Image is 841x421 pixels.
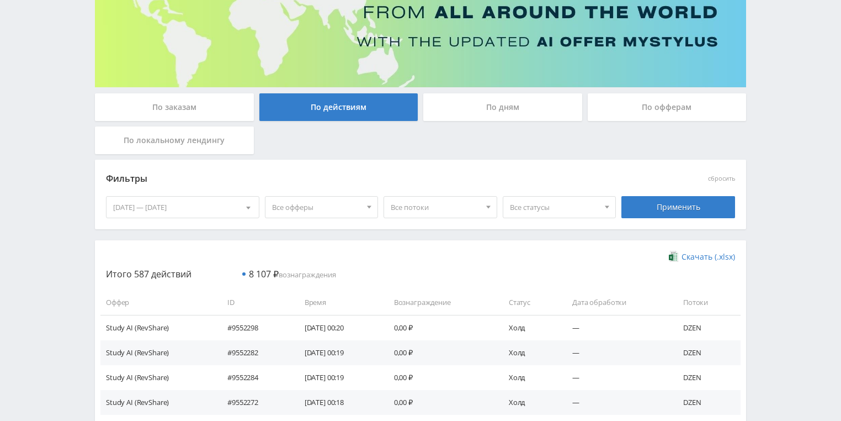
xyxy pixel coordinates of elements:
[100,340,216,365] td: Study AI (RevShare)
[272,197,361,218] span: Все офферы
[383,290,498,315] td: Вознаграждение
[682,252,735,261] span: Скачать (.xlsx)
[95,93,254,121] div: По заказам
[510,197,599,218] span: Все статусы
[383,390,498,415] td: 0,00 ₽
[294,290,383,315] td: Время
[106,171,577,187] div: Фильтры
[498,390,561,415] td: Холд
[561,390,672,415] td: —
[561,290,672,315] td: Дата обработки
[294,315,383,340] td: [DATE] 00:20
[672,390,741,415] td: DZEN
[249,268,279,280] span: 8 107 ₽
[216,340,294,365] td: #9552282
[672,340,741,365] td: DZEN
[498,290,561,315] td: Статус
[106,268,191,280] span: Итого 587 действий
[498,315,561,340] td: Холд
[383,340,498,365] td: 0,00 ₽
[100,365,216,390] td: Study AI (RevShare)
[672,290,741,315] td: Потоки
[294,390,383,415] td: [DATE] 00:18
[383,315,498,340] td: 0,00 ₽
[561,365,672,390] td: —
[100,290,216,315] td: Оффер
[588,93,747,121] div: По офферам
[259,93,418,121] div: По действиям
[216,365,294,390] td: #9552284
[107,197,259,218] div: [DATE] — [DATE]
[672,315,741,340] td: DZEN
[669,251,735,262] a: Скачать (.xlsx)
[391,197,480,218] span: Все потоки
[423,93,582,121] div: По дням
[216,290,294,315] td: ID
[498,365,561,390] td: Холд
[216,315,294,340] td: #9552298
[561,315,672,340] td: —
[561,340,672,365] td: —
[708,175,735,182] button: сбросить
[621,196,735,218] div: Применить
[95,127,254,154] div: По локальному лендингу
[669,251,678,262] img: xlsx
[100,315,216,340] td: Study AI (RevShare)
[100,390,216,415] td: Study AI (RevShare)
[498,340,561,365] td: Холд
[294,365,383,390] td: [DATE] 00:19
[249,270,336,280] span: вознаграждения
[672,365,741,390] td: DZEN
[216,390,294,415] td: #9552272
[294,340,383,365] td: [DATE] 00:19
[383,365,498,390] td: 0,00 ₽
